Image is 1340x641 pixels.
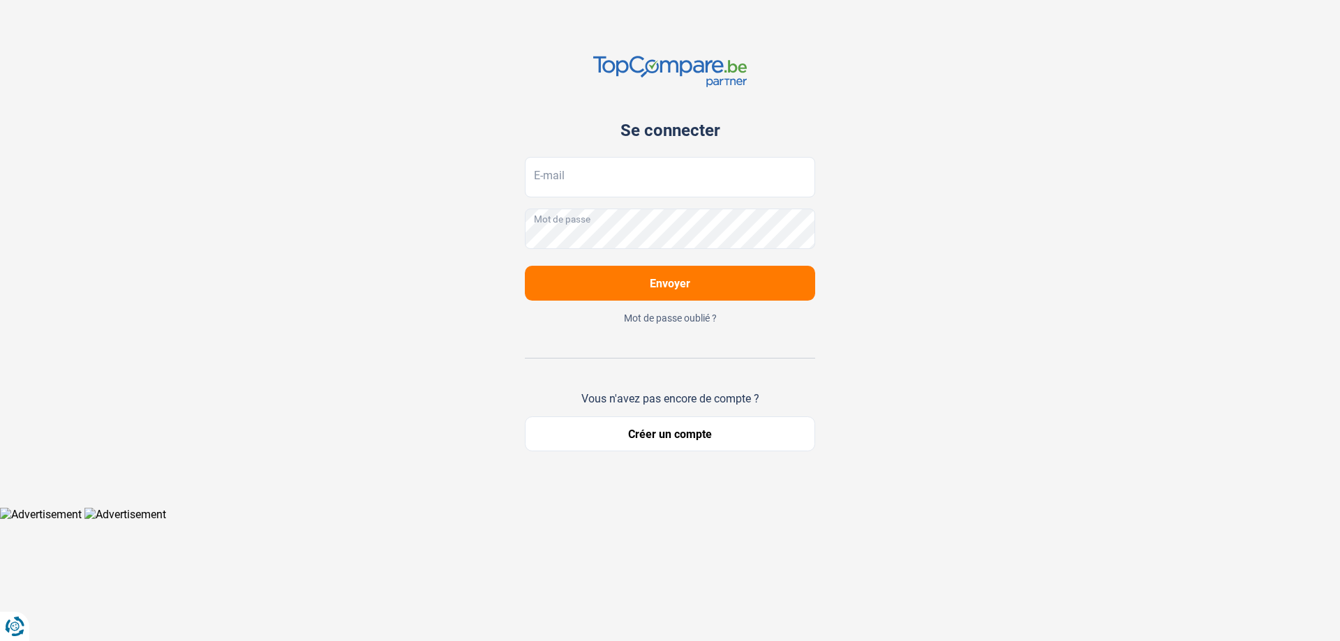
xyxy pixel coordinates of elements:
button: Créer un compte [525,416,815,451]
img: TopCompare.be [593,56,747,87]
img: Advertisement [84,508,166,521]
span: Envoyer [650,277,690,290]
div: Vous n'avez pas encore de compte ? [525,392,815,405]
div: Se connecter [525,121,815,140]
button: Envoyer [525,266,815,301]
button: Mot de passe oublié ? [525,312,815,324]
